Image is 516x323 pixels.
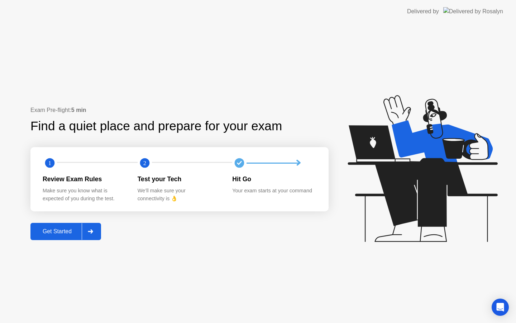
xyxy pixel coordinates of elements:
[492,299,509,316] div: Open Intercom Messenger
[43,187,126,202] div: Make sure you know what is expected of you during the test.
[30,106,329,114] div: Exam Pre-flight:
[33,228,82,235] div: Get Started
[30,223,101,240] button: Get Started
[232,174,316,184] div: Hit Go
[443,7,503,15] img: Delivered by Rosalyn
[71,107,86,113] b: 5 min
[138,187,221,202] div: We’ll make sure your connectivity is 👌
[48,160,51,167] text: 1
[43,174,126,184] div: Review Exam Rules
[407,7,439,16] div: Delivered by
[30,117,283,136] div: Find a quiet place and prepare for your exam
[143,160,146,167] text: 2
[138,174,221,184] div: Test your Tech
[232,187,316,195] div: Your exam starts at your command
